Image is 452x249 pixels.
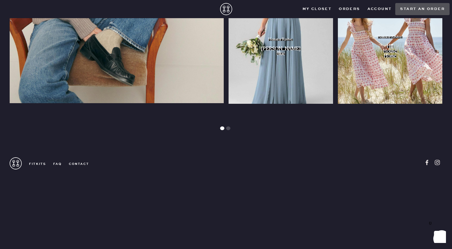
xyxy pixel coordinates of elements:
button: Account [364,5,396,14]
a: FitKits [22,162,46,166]
div: House [383,50,397,53]
div: Hemster Revive: [268,39,293,41]
a: contact [62,162,89,166]
button: slide dot [220,126,224,130]
iframe: Front Chat [423,222,449,248]
button: slide dot [226,126,230,130]
div: Home [384,55,396,57]
button: Orders [335,5,364,14]
div: [PERSON_NAME] [261,48,301,50]
div: Blue [276,53,285,55]
a: FAQ [46,162,62,166]
div: Hemster Revive: [378,36,402,38]
div: Hill [387,45,393,48]
button: My Closet [299,5,335,14]
button: Start an order [395,3,450,15]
